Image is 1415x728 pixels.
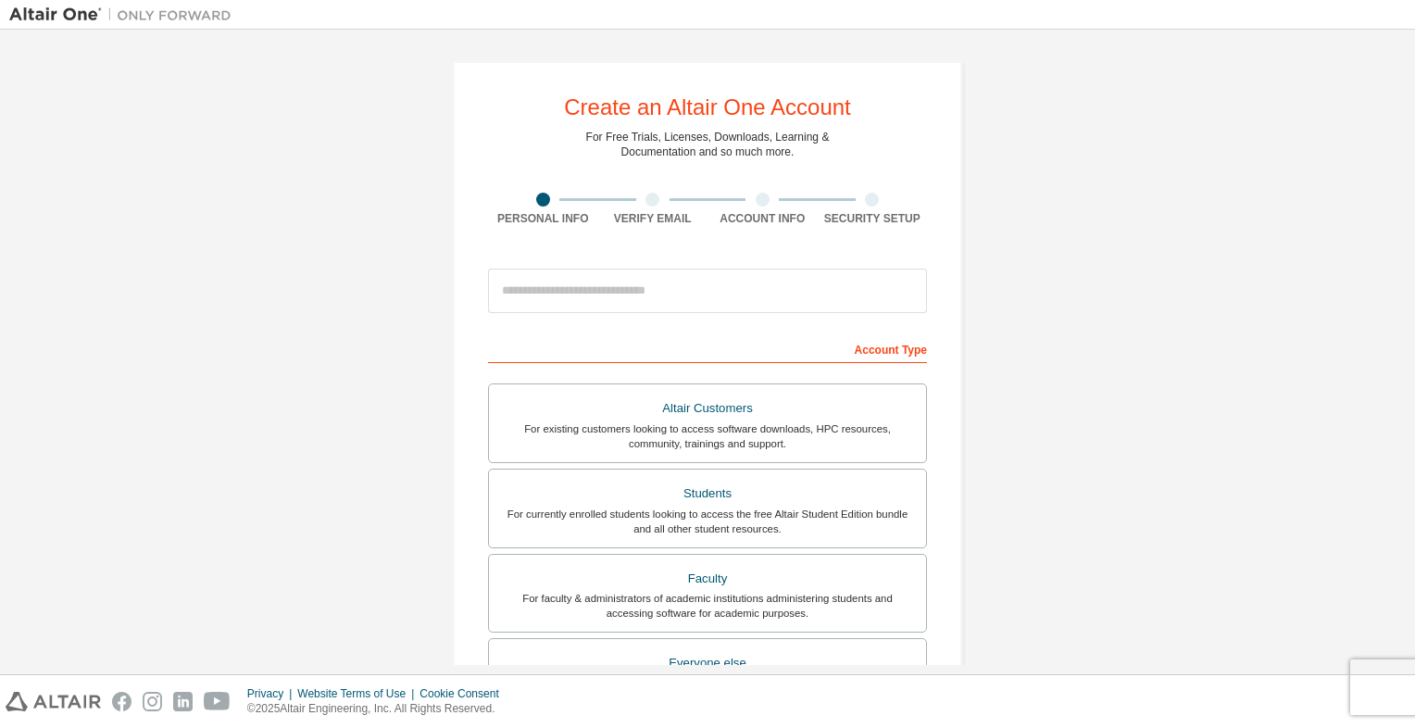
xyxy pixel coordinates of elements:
[488,333,927,363] div: Account Type
[500,395,915,421] div: Altair Customers
[204,692,231,711] img: youtube.svg
[143,692,162,711] img: instagram.svg
[707,211,818,226] div: Account Info
[564,96,851,119] div: Create an Altair One Account
[818,211,928,226] div: Security Setup
[488,211,598,226] div: Personal Info
[500,507,915,536] div: For currently enrolled students looking to access the free Altair Student Edition bundle and all ...
[500,421,915,451] div: For existing customers looking to access software downloads, HPC resources, community, trainings ...
[9,6,241,24] img: Altair One
[598,211,708,226] div: Verify Email
[500,481,915,507] div: Students
[173,692,193,711] img: linkedin.svg
[247,686,297,701] div: Privacy
[247,701,510,717] p: © 2025 Altair Engineering, Inc. All Rights Reserved.
[297,686,419,701] div: Website Terms of Use
[586,130,830,159] div: For Free Trials, Licenses, Downloads, Learning & Documentation and so much more.
[419,686,509,701] div: Cookie Consent
[500,566,915,592] div: Faculty
[112,692,131,711] img: facebook.svg
[500,591,915,621] div: For faculty & administrators of academic institutions administering students and accessing softwa...
[6,692,101,711] img: altair_logo.svg
[500,650,915,676] div: Everyone else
